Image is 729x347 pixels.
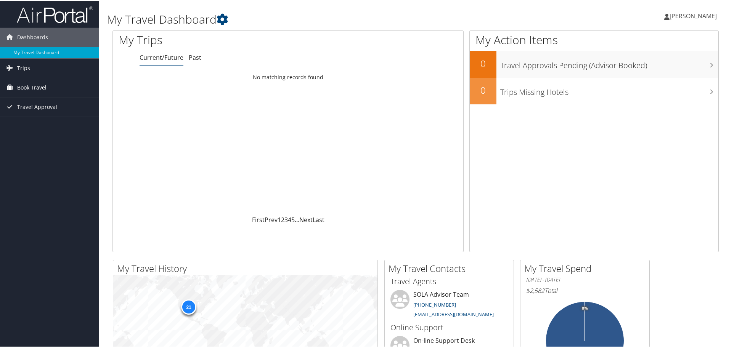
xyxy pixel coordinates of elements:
h3: Trips Missing Hotels [500,82,718,97]
a: [PERSON_NAME] [664,4,724,27]
h2: 0 [470,83,496,96]
a: 0Trips Missing Hotels [470,77,718,104]
h1: My Travel Dashboard [107,11,519,27]
div: 21 [181,299,196,314]
a: 5 [291,215,295,223]
span: $2,582 [526,286,544,294]
h6: [DATE] - [DATE] [526,275,644,283]
a: Last [313,215,324,223]
li: SOLA Advisor Team [387,289,512,320]
span: Book Travel [17,77,47,96]
a: Past [189,53,201,61]
span: Trips [17,58,30,77]
span: Dashboards [17,27,48,46]
a: [PHONE_NUMBER] [413,301,456,307]
a: 3 [284,215,288,223]
span: [PERSON_NAME] [670,11,717,19]
h3: Travel Approvals Pending (Advisor Booked) [500,56,718,70]
h1: My Action Items [470,31,718,47]
a: [EMAIL_ADDRESS][DOMAIN_NAME] [413,310,494,317]
h2: My Travel Contacts [389,261,514,274]
h3: Travel Agents [390,275,508,286]
span: Travel Approval [17,97,57,116]
a: Next [299,215,313,223]
td: No matching records found [113,70,463,83]
h3: Online Support [390,321,508,332]
a: Current/Future [140,53,183,61]
a: 2 [281,215,284,223]
h1: My Trips [119,31,312,47]
h6: Total [526,286,644,294]
tspan: 0% [582,305,588,310]
h2: 0 [470,56,496,69]
a: 1 [278,215,281,223]
a: 4 [288,215,291,223]
a: First [252,215,265,223]
a: Prev [265,215,278,223]
h2: My Travel Spend [524,261,649,274]
h2: My Travel History [117,261,377,274]
span: … [295,215,299,223]
a: 0Travel Approvals Pending (Advisor Booked) [470,50,718,77]
img: airportal-logo.png [17,5,93,23]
